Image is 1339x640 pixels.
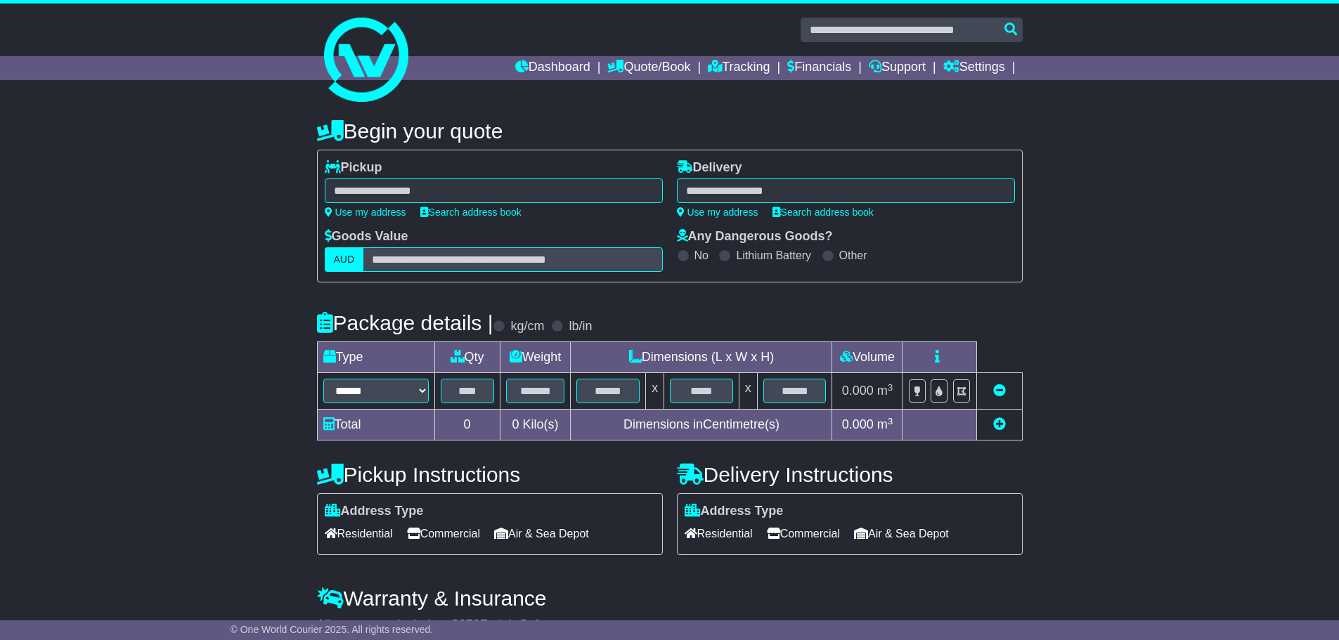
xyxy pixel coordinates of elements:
td: Volume [832,342,903,373]
td: Kilo(s) [500,410,571,440]
span: © One World Courier 2025. All rights reserved. [231,624,434,635]
a: Quote/Book [607,56,690,80]
label: Address Type [685,504,784,519]
h4: Pickup Instructions [317,463,663,486]
a: Settings [943,56,1005,80]
label: Address Type [325,504,424,519]
span: 0 [512,417,519,431]
label: Lithium Battery [736,249,811,262]
label: Other [839,249,867,262]
span: 250 [459,618,480,632]
a: Support [869,56,926,80]
td: Total [317,410,434,440]
a: Search address book [772,207,874,218]
h4: Delivery Instructions [677,463,1023,486]
label: Delivery [677,160,742,176]
a: Search address book [420,207,522,218]
sup: 3 [888,416,893,426]
label: Goods Value [325,229,408,244]
td: Weight [500,342,571,373]
span: Air & Sea Depot [854,523,949,544]
span: m [877,384,893,398]
h4: Package details | [317,311,493,334]
span: Commercial [767,523,840,544]
span: m [877,417,893,431]
a: Remove this item [993,384,1006,398]
sup: 3 [888,382,893,393]
td: x [739,373,757,410]
span: Commercial [407,523,480,544]
span: 0.000 [842,417,874,431]
td: 0 [434,410,500,440]
label: No [694,249,709,262]
span: Residential [325,523,393,544]
a: Add new item [993,417,1006,431]
a: Tracking [708,56,770,80]
a: Financials [787,56,851,80]
td: x [646,373,664,410]
td: Type [317,342,434,373]
td: Dimensions in Centimetre(s) [571,410,832,440]
label: Pickup [325,160,382,176]
span: 0.000 [842,384,874,398]
label: kg/cm [510,319,544,334]
h4: Warranty & Insurance [317,587,1023,610]
label: lb/in [569,319,592,334]
td: Dimensions (L x W x H) [571,342,832,373]
span: Air & Sea Depot [494,523,589,544]
div: All our quotes include a $ FreightSafe warranty. [317,618,1023,633]
h4: Begin your quote [317,119,1023,143]
a: Use my address [677,207,758,218]
label: Any Dangerous Goods? [677,229,833,244]
label: AUD [325,247,364,272]
a: Dashboard [515,56,590,80]
a: Use my address [325,207,406,218]
span: Residential [685,523,753,544]
td: Qty [434,342,500,373]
